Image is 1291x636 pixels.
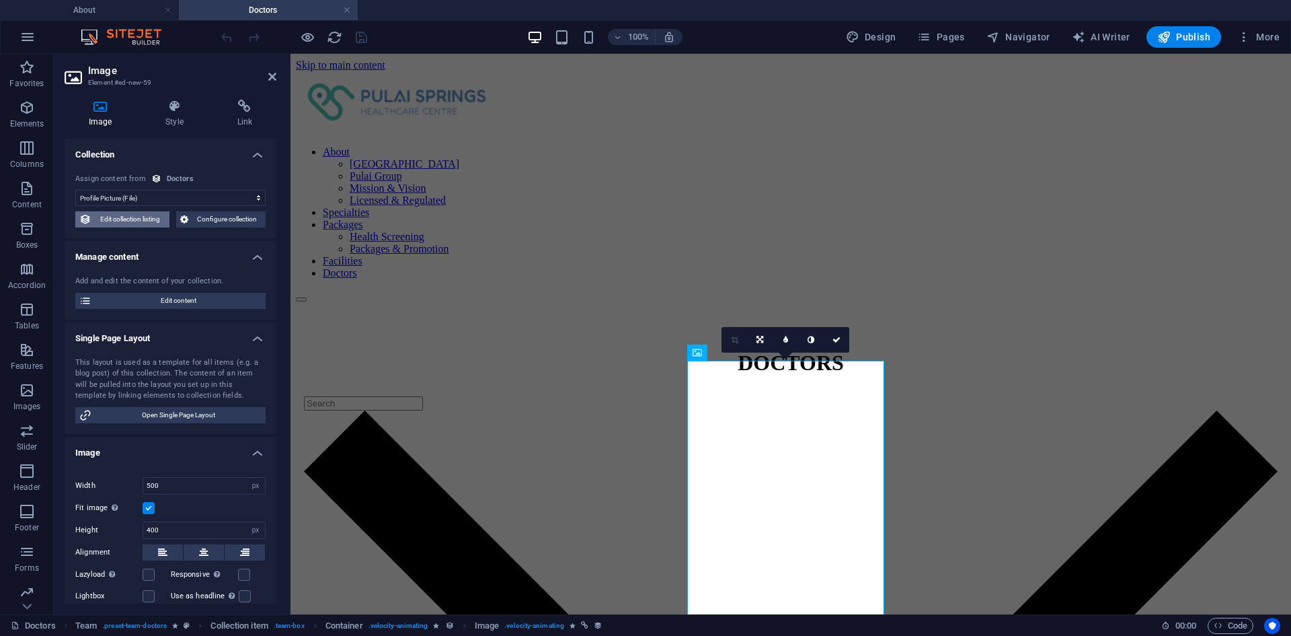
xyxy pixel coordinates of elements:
i: This element can be bound to a collection field [445,621,454,630]
button: Click here to leave preview mode and continue editing [299,29,315,45]
span: More [1237,30,1280,44]
h4: Single Page Layout [65,322,276,347]
span: Navigator [986,30,1050,44]
button: Edit collection listing [75,211,169,227]
span: . preset-team-doctors [102,618,167,634]
span: Publish [1157,30,1210,44]
h4: Image [65,437,276,461]
div: This layout is used as a template for all items (e.g. a blog post) of this collection. The conten... [75,357,266,402]
span: Edit collection listing [95,211,165,227]
span: : [1185,621,1187,631]
a: Confirm ( Ctrl ⏎ ) [824,327,849,353]
i: This element is a customizable preset [184,622,190,629]
span: Edit content [95,293,262,309]
i: This element is bound to a collection [594,621,602,630]
p: Header [13,482,40,493]
h6: Session time [1161,618,1197,634]
label: Width [75,482,143,489]
button: Code [1208,618,1253,634]
i: Reload page [327,30,342,45]
a: Change orientation [747,327,773,353]
label: Use as headline [171,588,239,604]
h4: Collection [65,139,276,163]
p: Boxes [16,240,38,250]
h3: Element #ed-new-59 [88,77,249,89]
span: Click to select. Double-click to edit [475,618,499,634]
button: Configure collection [176,211,266,227]
i: Element contains an animation [172,622,178,629]
label: Fit image [75,500,143,516]
button: Navigator [981,26,1056,48]
div: Assign content from [75,174,146,185]
div: Add and edit the content of your collection. [75,276,266,287]
span: 00 00 [1175,618,1196,634]
div: Design (Ctrl+Alt+Y) [840,26,902,48]
img: Editor Logo [77,29,178,45]
span: . velocity-animating [504,618,564,634]
label: Responsive [171,567,238,583]
span: AI Writer [1072,30,1130,44]
span: Configure collection [192,211,262,227]
h4: Link [213,100,276,128]
span: . team-box [274,618,305,634]
a: Blur [773,327,798,353]
h4: Doctors [179,3,358,17]
p: Images [13,401,41,412]
h2: Image [88,65,276,77]
button: 100% [608,29,656,45]
label: Height [75,526,143,534]
div: Doctors [167,174,194,185]
button: Open Single Page Layout [75,407,266,423]
p: Footer [15,522,39,533]
button: Publish [1146,26,1221,48]
p: Accordion [8,280,46,291]
h6: 100% [628,29,650,45]
a: Crop mode [721,327,747,353]
i: This element is linked [581,622,588,629]
i: Element contains an animation [570,622,576,629]
span: Design [846,30,896,44]
i: Element contains an animation [433,622,439,629]
button: Pages [912,26,970,48]
button: More [1232,26,1285,48]
span: Code [1214,618,1247,634]
span: Click to select. Double-click to edit [325,618,363,634]
button: reload [326,29,342,45]
span: Pages [917,30,964,44]
p: Elements [10,118,44,129]
h4: Image [65,100,141,128]
button: Usercentrics [1264,618,1280,634]
p: Content [12,199,42,210]
h4: Manage content [65,241,276,265]
label: Lazyload [75,567,143,583]
a: Skip to main content [5,5,95,17]
p: Columns [10,159,44,170]
i: On resize automatically adjust zoom level to fit chosen device. [663,31,675,43]
p: Favorites [9,78,44,89]
p: Slider [17,441,38,452]
nav: breadcrumb [75,618,602,634]
p: Tables [15,320,39,331]
label: Alignment [75,544,143,561]
span: Click to select. Double-click to edit [210,618,268,634]
p: Forms [15,563,39,573]
a: Click to cancel selection. Double-click to open Pages [11,618,56,634]
h4: Style [141,100,212,128]
span: Open Single Page Layout [95,407,262,423]
button: Design [840,26,902,48]
span: Click to select. Double-click to edit [75,618,97,634]
button: AI Writer [1066,26,1136,48]
p: Features [11,361,43,372]
button: Edit content [75,293,266,309]
a: Greyscale [798,327,824,353]
span: . velocity-animating [368,618,428,634]
label: Lightbox [75,588,143,604]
